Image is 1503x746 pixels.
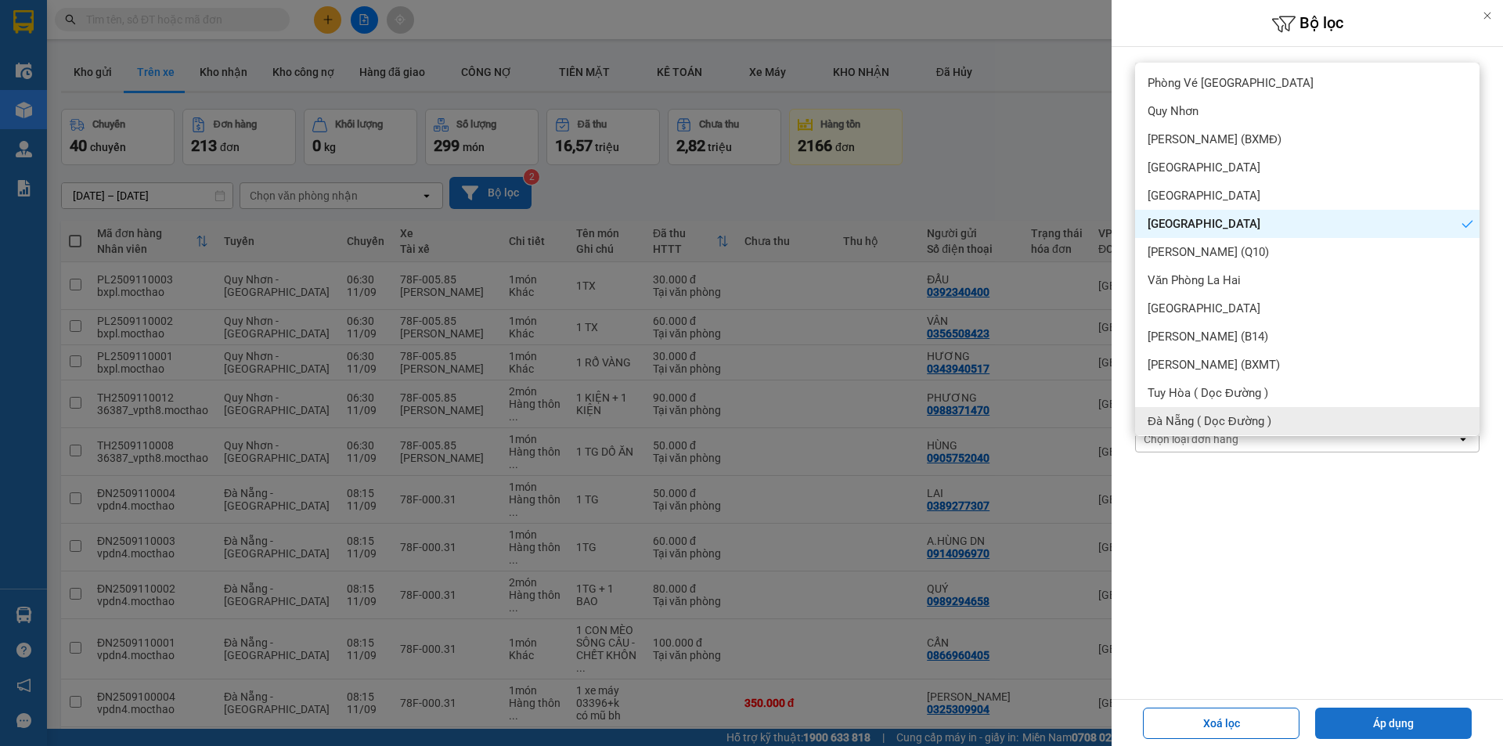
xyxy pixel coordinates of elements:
span: [GEOGRAPHIC_DATA] [1148,160,1260,175]
span: Tuy Hòa ( Dọc Đường ) [1148,385,1268,401]
span: [PERSON_NAME] (Q10) [1148,244,1269,260]
span: Văn Phòng La Hai [1148,272,1241,288]
svg: open [1457,433,1469,445]
div: Chọn loại đơn hàng [1144,431,1238,447]
span: [PERSON_NAME] (BXMT) [1148,357,1280,373]
span: Quy Nhơn [1148,103,1198,119]
span: [PERSON_NAME] (BXMĐ) [1148,132,1281,147]
span: [GEOGRAPHIC_DATA] [1148,216,1260,232]
button: Áp dụng [1315,708,1472,739]
span: [GEOGRAPHIC_DATA] [1148,301,1260,316]
h6: Bộ lọc [1112,12,1503,36]
span: Đà Nẵng ( Dọc Đường ) [1148,413,1271,429]
span: [PERSON_NAME] (B14) [1148,329,1268,344]
span: Phòng Vé [GEOGRAPHIC_DATA] [1148,75,1314,91]
ul: Menu [1135,63,1480,436]
span: [GEOGRAPHIC_DATA] [1148,188,1260,204]
button: Xoá lọc [1143,708,1299,739]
